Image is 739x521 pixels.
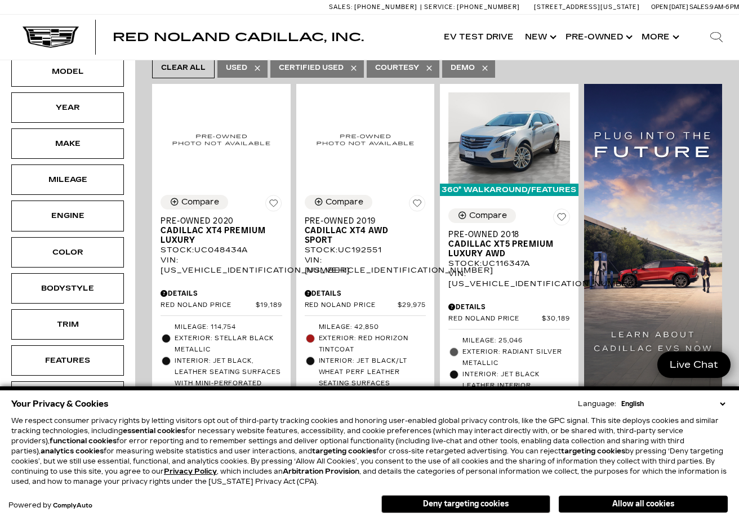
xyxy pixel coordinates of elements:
a: Red Noland Cadillac, Inc. [113,32,364,43]
div: Engine [39,210,96,222]
span: Live Chat [664,358,724,371]
span: Exterior: Red Horizon Tintcoat [319,333,426,355]
button: Allow all cookies [559,496,728,513]
div: MakeMake [11,128,124,159]
a: EV Test Drive [438,15,519,60]
span: Pre-Owned 2018 [448,230,562,239]
span: Open [DATE] [651,3,688,11]
span: Exterior: Stellar Black Metallic [175,333,282,355]
div: Pricing Details - Pre-Owned 2020 Cadillac XT4 Premium Luxury [161,288,282,299]
li: Mileage: 25,046 [448,335,570,346]
div: MileageMileage [11,164,124,195]
div: FeaturesFeatures [11,345,124,376]
div: Language: [578,400,616,407]
div: Compare [469,211,507,221]
span: Demo [451,61,475,75]
div: Features [39,354,96,367]
strong: essential cookies [123,427,185,435]
span: Sales: [689,3,710,11]
div: Stock : UC192551 [305,245,426,255]
div: 360° WalkAround/Features [440,184,578,196]
div: TrimTrim [11,309,124,340]
a: Pre-Owned 2018Cadillac XT5 Premium Luxury AWD [448,230,570,259]
button: Compare Vehicle [161,195,228,210]
span: Cadillac XT5 Premium Luxury AWD [448,239,562,259]
strong: targeting cookies [561,447,625,455]
button: Save Vehicle [265,195,282,216]
div: Stock : UC116347A [448,259,570,269]
span: Used [226,61,247,75]
span: Red Noland Cadillac, Inc. [113,30,364,44]
a: Sales: [PHONE_NUMBER] [329,4,420,10]
div: Trim [39,318,96,331]
div: ModelModel [11,56,124,87]
span: Interior: Jet Black, Leather seating surfaces with mini-perforated inserts [175,355,282,400]
span: Sales: [329,3,353,11]
span: Service: [424,3,455,11]
span: Red Noland Price [161,301,256,310]
span: $29,975 [398,301,426,310]
strong: functional cookies [50,437,117,445]
div: Mileage [39,173,96,186]
div: Year [39,101,96,114]
div: VIN: [US_VEHICLE_IDENTIFICATION_NUMBER] [305,255,426,275]
div: BodystyleBodystyle [11,273,124,304]
span: Interior: Jet Black Leather Interior [462,369,570,391]
span: Pre-Owned 2019 [305,216,418,226]
a: Pre-Owned [560,15,636,60]
div: Powered by [8,502,92,509]
button: Save Vehicle [409,195,426,216]
span: Red Noland Price [448,315,542,323]
div: FueltypeFueltype [11,381,124,412]
span: $30,189 [542,315,570,323]
p: We respect consumer privacy rights by letting visitors opt out of third-party tracking cookies an... [11,416,728,487]
span: Cadillac XT4 Premium Luxury [161,226,274,245]
span: Your Privacy & Cookies [11,396,109,412]
div: ColorColor [11,237,124,268]
span: Certified Used [279,61,344,75]
span: Red Noland Price [305,301,398,310]
a: [STREET_ADDRESS][US_STATE] [534,3,640,11]
li: Mileage: 42,850 [305,322,426,333]
a: Pre-Owned 2019Cadillac XT4 AWD Sport [305,216,426,245]
span: $19,189 [256,301,282,310]
div: EngineEngine [11,201,124,231]
button: Save Vehicle [553,208,570,230]
a: Red Noland Price $19,189 [161,301,282,310]
span: Clear All [161,61,206,75]
div: Bodystyle [39,282,96,295]
span: Exterior: Radiant Silver Metallic [462,346,570,369]
span: [PHONE_NUMBER] [354,3,417,11]
strong: targeting cookies [312,447,376,455]
div: Compare [326,197,363,207]
strong: analytics cookies [41,447,104,455]
span: Courtesy [375,61,419,75]
a: Pre-Owned 2020Cadillac XT4 Premium Luxury [161,216,282,245]
button: More [636,15,683,60]
select: Language Select [618,399,728,409]
img: Cadillac Dark Logo with Cadillac White Text [23,26,79,48]
button: Compare Vehicle [305,195,372,210]
a: Live Chat [657,351,731,378]
span: Interior: Jet Black/Lt Wheat Perf Leather Seating Surfaces [319,355,426,389]
div: Color [39,246,96,259]
a: Privacy Policy [164,467,217,475]
button: Deny targeting cookies [381,495,550,513]
a: New [519,15,560,60]
div: Pricing Details - Pre-Owned 2019 Cadillac XT4 AWD Sport [305,288,426,299]
button: Compare Vehicle [448,208,516,223]
a: Red Noland Price $29,975 [305,301,426,310]
div: Compare [181,197,219,207]
div: VIN: [US_VEHICLE_IDENTIFICATION_NUMBER] [448,269,570,289]
img: 2018 Cadillac XT5 Premium Luxury AWD [448,92,570,184]
strong: Arbitration Provision [283,467,359,475]
span: Cadillac XT4 AWD Sport [305,226,418,245]
span: [PHONE_NUMBER] [457,3,520,11]
a: Red Noland Price $30,189 [448,315,570,323]
a: Service: [PHONE_NUMBER] [420,4,523,10]
div: Pricing Details - Pre-Owned 2018 Cadillac XT5 Premium Luxury AWD [448,302,570,312]
img: 2020 Cadillac XT4 Premium Luxury [161,92,282,186]
div: Model [39,65,96,78]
